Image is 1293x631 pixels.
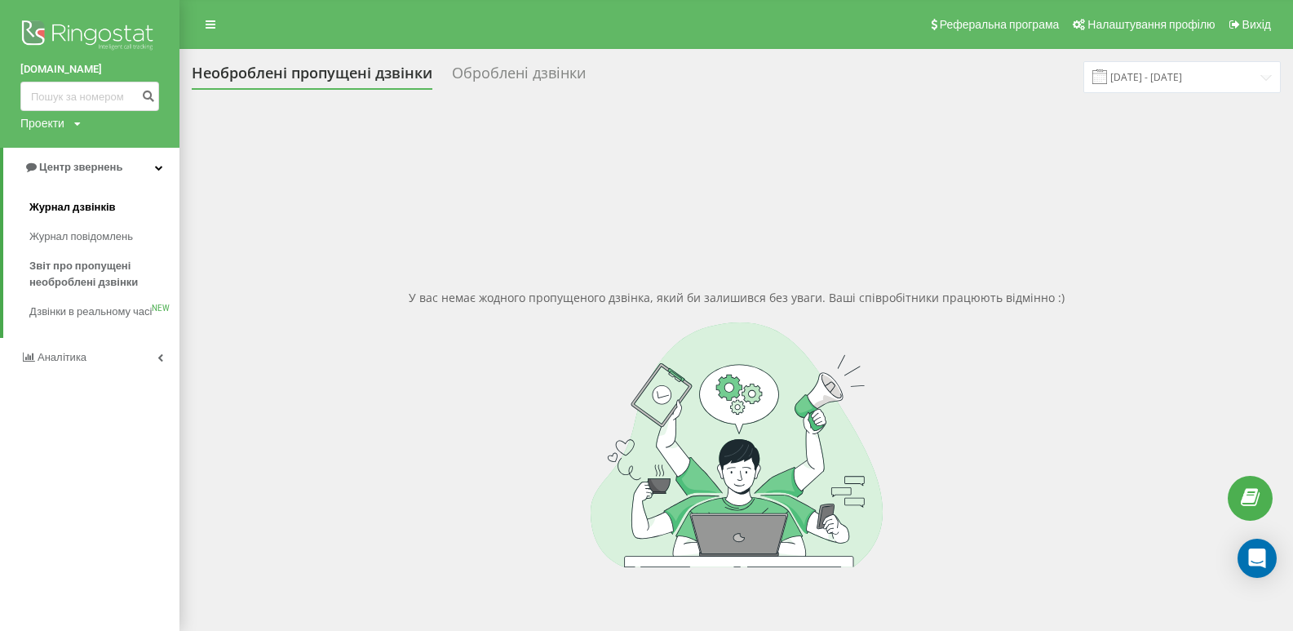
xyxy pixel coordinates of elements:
a: Звіт про пропущені необроблені дзвінки [29,251,179,297]
span: Налаштування профілю [1087,18,1215,31]
span: Реферальна програма [940,18,1060,31]
a: Дзвінки в реальному часіNEW [29,297,179,327]
a: Журнал дзвінків [29,193,179,222]
span: Звіт про пропущені необроблені дзвінки [29,258,171,291]
span: Аналiтика [38,351,86,363]
span: Журнал повідомлень [29,229,133,245]
a: Центр звернень [3,148,179,187]
div: Оброблені дзвінки [452,64,586,90]
span: Журнал дзвінків [29,199,116,216]
span: Вихід [1242,18,1271,31]
div: Open Intercom Messenger [1238,539,1277,578]
div: Проекти [20,115,64,131]
img: Ringostat logo [20,16,159,57]
a: Журнал повідомлень [29,222,179,251]
a: [DOMAIN_NAME] [20,61,159,78]
input: Пошук за номером [20,82,159,111]
div: Необроблені пропущені дзвінки [192,64,432,90]
span: Дзвінки в реальному часі [29,304,152,320]
span: Центр звернень [39,161,122,173]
